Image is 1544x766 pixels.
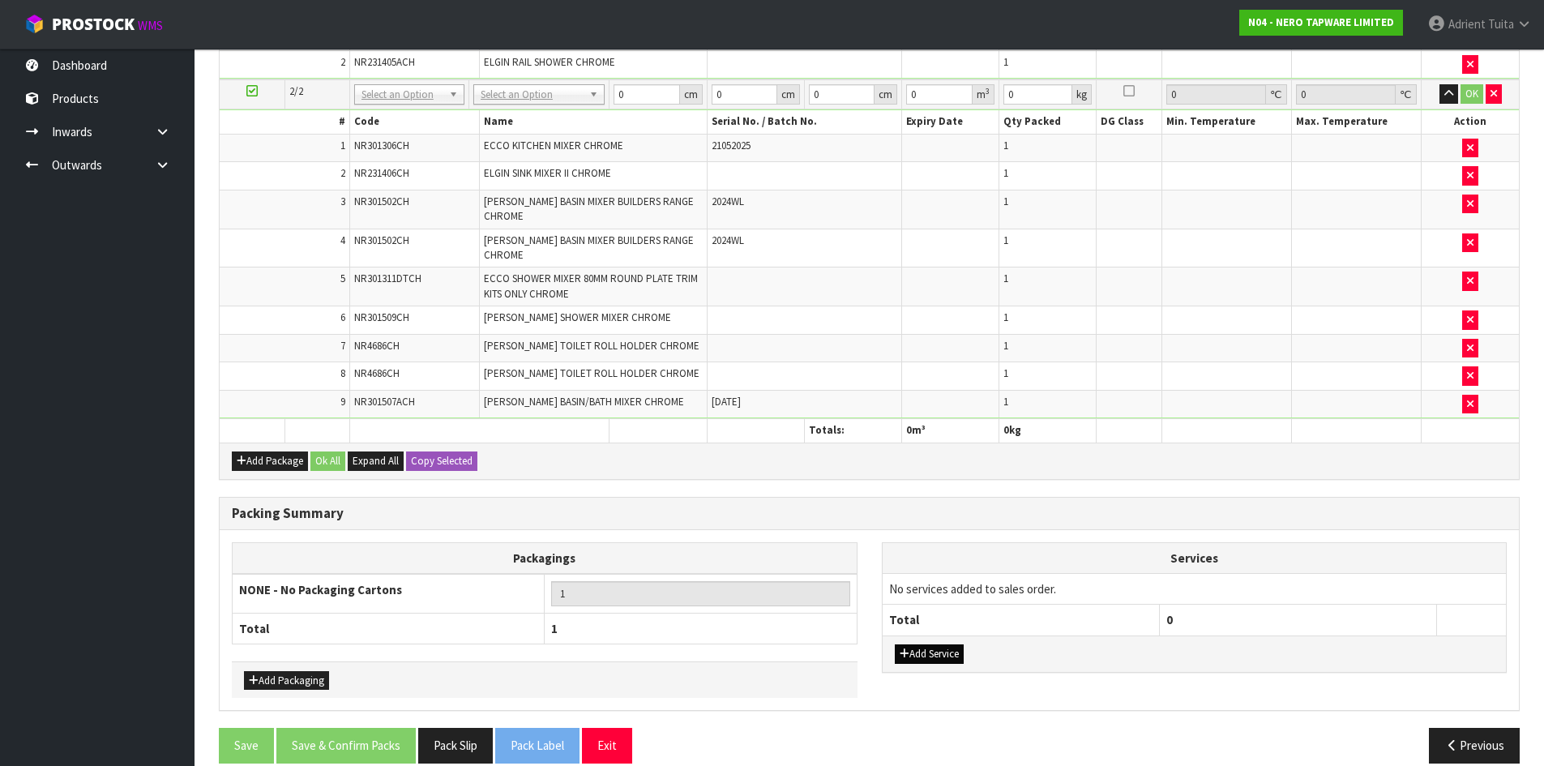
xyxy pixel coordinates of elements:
[484,55,615,69] span: ELGIN RAIL SHOWER CHROME
[1072,84,1092,105] div: kg
[340,310,345,324] span: 6
[1003,339,1008,353] span: 1
[484,366,699,380] span: [PERSON_NAME] TOILET ROLL HOLDER CHROME
[340,233,345,247] span: 4
[340,272,345,285] span: 5
[484,233,694,262] span: [PERSON_NAME] BASIN MIXER BUILDERS RANGE CHROME
[582,728,632,763] button: Exit
[902,419,999,443] th: m³
[1003,366,1008,380] span: 1
[1003,195,1008,208] span: 1
[1422,110,1519,134] th: Action
[354,233,409,247] span: NR301502CH
[1161,110,1291,134] th: Min. Temperature
[883,573,1507,604] td: No services added to sales order.
[354,195,409,208] span: NR301502CH
[353,454,399,468] span: Expand All
[354,339,400,353] span: NR4686CH
[354,139,409,152] span: NR301306CH
[354,310,409,324] span: NR301509CH
[349,110,479,134] th: Code
[1003,423,1009,437] span: 0
[712,195,744,208] span: 2024WL
[875,84,897,105] div: cm
[340,339,345,353] span: 7
[680,84,703,105] div: cm
[484,339,699,353] span: [PERSON_NAME] TOILET ROLL HOLDER CHROME
[1448,16,1486,32] span: Adrient
[1003,55,1008,69] span: 1
[883,605,1160,635] th: Total
[1003,395,1008,409] span: 1
[1429,728,1520,763] button: Previous
[883,543,1507,574] th: Services
[340,139,345,152] span: 1
[1003,272,1008,285] span: 1
[906,423,912,437] span: 0
[24,14,45,34] img: cube-alt.png
[232,506,1507,521] h3: Packing Summary
[999,419,1097,443] th: kg
[52,14,135,35] span: ProStock
[138,18,163,33] small: WMS
[232,451,308,471] button: Add Package
[354,166,409,180] span: NR231406CH
[484,195,694,223] span: [PERSON_NAME] BASIN MIXER BUILDERS RANGE CHROME
[354,272,421,285] span: NR301311DTCH
[1097,110,1161,134] th: DG Class
[495,728,580,763] button: Pack Label
[484,166,611,180] span: ELGIN SINK MIXER II CHROME
[233,542,858,574] th: Packagings
[484,395,684,409] span: [PERSON_NAME] BASIN/BATH MIXER CHROME
[707,110,901,134] th: Serial No. / Batch No.
[973,84,994,105] div: m
[418,728,493,763] button: Pack Slip
[712,233,744,247] span: 2024WL
[1239,10,1403,36] a: N04 - NERO TAPWARE LIMITED
[480,110,708,134] th: Name
[340,55,345,69] span: 2
[895,644,964,664] button: Add Service
[239,582,402,597] strong: NONE - No Packaging Cartons
[484,272,698,300] span: ECCO SHOWER MIXER 80MM ROUND PLATE TRIM KITS ONLY CHROME
[551,621,558,636] span: 1
[1266,84,1287,105] div: ℃
[712,139,751,152] span: 21052025
[712,395,741,409] span: [DATE]
[276,728,416,763] button: Save & Confirm Packs
[406,451,477,471] button: Copy Selected
[1396,84,1417,105] div: ℃
[986,86,990,96] sup: 3
[1461,84,1483,104] button: OK
[999,110,1097,134] th: Qty Packed
[289,84,303,98] span: 2/2
[1003,310,1008,324] span: 1
[777,84,800,105] div: cm
[481,85,583,105] span: Select an Option
[233,613,545,644] th: Total
[354,55,415,69] span: NR231405ACH
[354,366,400,380] span: NR4686CH
[340,395,345,409] span: 9
[219,728,274,763] button: Save
[220,110,349,134] th: #
[340,195,345,208] span: 3
[310,451,345,471] button: Ok All
[1248,15,1394,29] strong: N04 - NERO TAPWARE LIMITED
[340,366,345,380] span: 8
[1003,139,1008,152] span: 1
[484,310,671,324] span: [PERSON_NAME] SHOWER MIXER CHROME
[1003,166,1008,180] span: 1
[1003,233,1008,247] span: 1
[902,110,999,134] th: Expiry Date
[340,166,345,180] span: 2
[1488,16,1514,32] span: Tuita
[348,451,404,471] button: Expand All
[1166,612,1173,627] span: 0
[1291,110,1421,134] th: Max. Temperature
[804,419,901,443] th: Totals:
[354,395,415,409] span: NR301507ACH
[484,139,623,152] span: ECCO KITCHEN MIXER CHROME
[244,671,329,691] button: Add Packaging
[361,85,443,105] span: Select an Option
